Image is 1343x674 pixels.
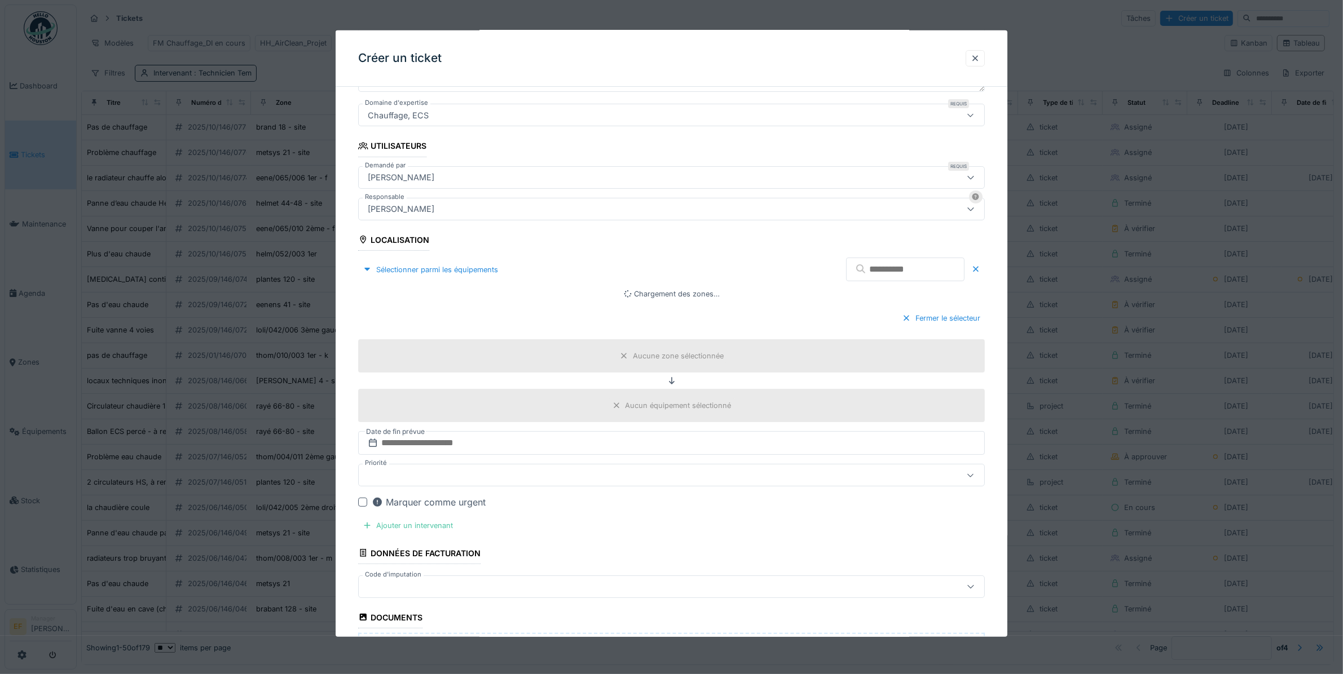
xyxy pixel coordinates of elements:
[363,98,430,108] label: Domaine d'expertise
[358,518,457,533] div: Ajouter un intervenant
[633,351,724,361] div: Aucune zone sélectionnée
[358,289,985,299] div: Chargement des zones…
[372,495,486,509] div: Marquer comme urgent
[358,544,481,564] div: Données de facturation
[363,202,439,215] div: [PERSON_NAME]
[358,231,429,250] div: Localisation
[358,261,503,277] div: Sélectionner parmi les équipements
[897,311,985,326] div: Fermer le sélecteur
[358,138,426,157] div: Utilisateurs
[365,425,426,438] label: Date de fin prévue
[948,161,969,170] div: Requis
[626,400,732,411] div: Aucun équipement sélectionné
[358,609,422,628] div: Documents
[363,160,408,170] label: Demandé par
[363,192,407,201] label: Responsable
[363,458,389,468] label: Priorité
[363,171,439,183] div: [PERSON_NAME]
[358,51,442,65] h3: Créer un ticket
[363,109,433,121] div: Chauffage, ECS
[948,99,969,108] div: Requis
[363,569,424,579] label: Code d'imputation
